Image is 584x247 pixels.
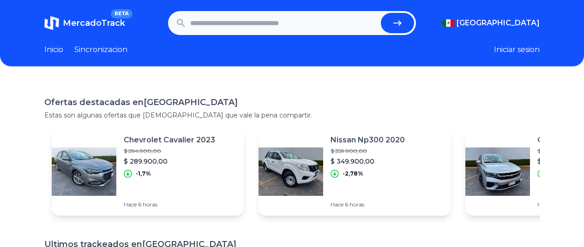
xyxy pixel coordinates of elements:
[124,157,215,166] p: $ 289.900,00
[442,18,540,29] button: [GEOGRAPHIC_DATA]
[74,44,127,55] a: Sincronizacion
[52,139,116,204] img: Featured image
[331,157,405,166] p: $ 349.900,00
[124,201,215,208] p: Hace 6 horas
[44,44,63,55] a: Inicio
[63,18,125,28] span: MercadoTrack
[52,127,244,216] a: Featured imageChevrolet Cavalier 2023$ 294.900,00$ 289.900,00-1,7%Hace 6 horas
[331,135,405,146] p: Nissan Np300 2020
[442,19,455,27] img: Mexico
[44,16,125,30] a: MercadoTrackBETA
[465,139,530,204] img: Featured image
[124,147,215,155] p: $ 294.900,00
[136,170,151,177] p: -1,7%
[124,135,215,146] p: Chevrolet Cavalier 2023
[331,201,405,208] p: Hace 6 horas
[44,111,540,120] p: Estas son algunas ofertas que [DEMOGRAPHIC_DATA] que vale la pena compartir.
[331,147,405,155] p: $ 359.900,00
[494,44,540,55] button: Iniciar sesion
[259,139,323,204] img: Featured image
[44,16,59,30] img: MercadoTrack
[259,127,451,216] a: Featured imageNissan Np300 2020$ 359.900,00$ 349.900,00-2,78%Hace 6 horas
[343,170,363,177] p: -2,78%
[111,9,132,18] span: BETA
[44,96,540,109] h1: Ofertas destacadas en [GEOGRAPHIC_DATA]
[457,18,540,29] span: [GEOGRAPHIC_DATA]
